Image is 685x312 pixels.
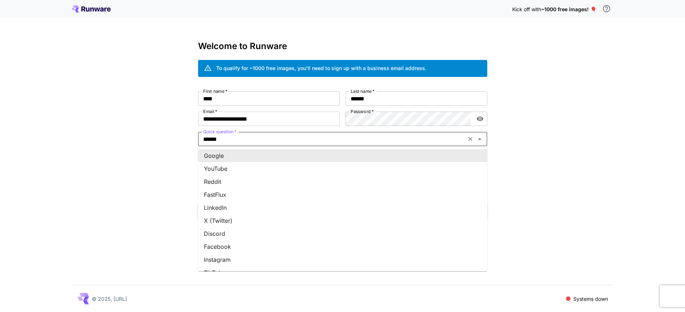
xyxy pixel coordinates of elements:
label: First name [203,88,227,94]
li: Instagram [198,253,487,266]
button: Clear [465,134,475,144]
li: Google [198,149,487,162]
li: Reddit [198,175,487,188]
h3: Welcome to Runware [198,41,487,51]
span: Kick off with [512,6,541,12]
li: FastFlux [198,188,487,201]
span: ~1000 free images! 🎈 [541,6,596,12]
label: Last name [351,88,374,94]
button: toggle password visibility [474,112,487,125]
label: Quick question [203,129,236,135]
li: Facebook [198,240,487,253]
li: LinkedIn [198,201,487,214]
li: Discord [198,227,487,240]
p: Systems down [573,295,608,303]
p: © 2025, [URL] [92,295,127,303]
li: X (Twitter) [198,214,487,227]
li: YouTube [198,162,487,175]
button: Close [475,134,485,144]
label: Email [203,108,217,114]
div: To qualify for ~1000 free images, you’ll need to sign up with a business email address. [216,64,427,72]
li: TikTok [198,266,487,279]
label: Password [351,108,374,114]
button: In order to qualify for free credit, you need to sign up with a business email address and click ... [599,1,614,16]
